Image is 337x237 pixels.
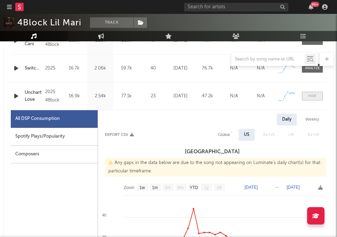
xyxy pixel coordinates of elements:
[152,185,158,190] text: 1m
[275,185,279,190] text: →
[249,93,272,100] div: N/A
[140,185,145,190] text: 1w
[45,88,59,105] div: 2025 4Block
[11,110,98,128] div: All DSP Consumption
[309,4,313,10] button: 99+
[25,89,42,103] a: Uncharted Love
[25,65,42,72] a: Switchin
[196,93,219,100] div: 47.2k
[217,185,221,190] text: All
[141,65,165,72] div: 40
[124,185,134,190] text: Zoom
[244,131,249,139] div: US
[141,93,165,100] div: 23
[17,17,81,28] div: 4Block Lil Mari
[115,93,138,100] div: 77.1k
[63,93,85,100] div: 16.9k
[204,185,209,190] text: 1y
[102,213,106,217] text: 40
[249,65,272,72] div: N/A
[11,146,98,163] div: Composers
[45,64,59,73] div: 2025
[222,93,246,100] div: N/A
[89,65,112,72] div: 2.06k
[169,93,192,100] div: [DATE]
[105,158,326,177] div: Any gaps in the data below are due to the song not appearing on Luminate's daily chart(s) for tha...
[277,114,297,125] div: Daily
[222,65,246,72] div: N/A
[178,185,184,190] text: 6m
[231,57,305,62] input: Search by song name or URL
[169,65,192,72] div: [DATE]
[165,185,171,190] text: 3m
[184,3,288,11] input: Search for artists
[15,115,60,123] div: All DSP Consumption
[300,114,324,125] div: Weekly
[90,17,133,28] button: Track
[196,65,219,72] div: 76.7k
[63,65,85,72] div: 16.7k
[218,131,230,139] div: Global
[11,128,98,146] div: Spotify Plays/Popularity
[190,185,198,190] text: YTD
[89,93,112,100] div: 2.54k
[115,65,138,72] div: 59.7k
[105,133,134,137] button: Export CSV
[287,185,300,190] text: [DATE]
[98,148,326,156] h3: [GEOGRAPHIC_DATA]
[245,185,258,190] text: [DATE]
[311,2,319,7] div: 99 +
